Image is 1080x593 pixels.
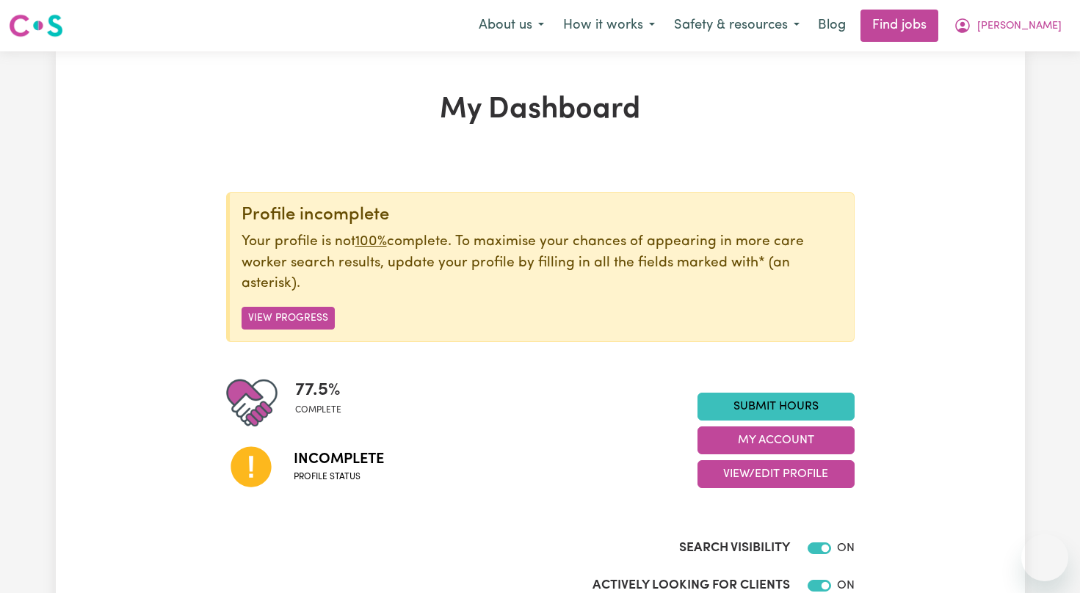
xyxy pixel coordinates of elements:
div: Profile incomplete [242,205,842,226]
button: My Account [944,10,1071,41]
span: Incomplete [294,448,384,470]
span: complete [295,404,341,417]
span: ON [837,580,855,592]
img: Careseekers logo [9,12,63,39]
button: My Account [697,426,855,454]
button: View/Edit Profile [697,460,855,488]
iframe: Button to launch messaging window [1021,534,1068,581]
a: Find jobs [860,10,938,42]
u: 100% [355,235,387,249]
span: ON [837,542,855,554]
button: Safety & resources [664,10,809,41]
button: How it works [554,10,664,41]
p: Your profile is not complete. To maximise your chances of appearing in more care worker search re... [242,232,842,295]
a: Submit Hours [697,393,855,421]
div: Profile completeness: 77.5% [295,377,353,429]
h1: My Dashboard [226,92,855,128]
span: 77.5 % [295,377,341,404]
button: View Progress [242,307,335,330]
button: About us [469,10,554,41]
label: Search Visibility [679,539,790,558]
a: Careseekers logo [9,9,63,43]
a: Blog [809,10,855,42]
span: Profile status [294,470,384,484]
span: [PERSON_NAME] [977,18,1062,34]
